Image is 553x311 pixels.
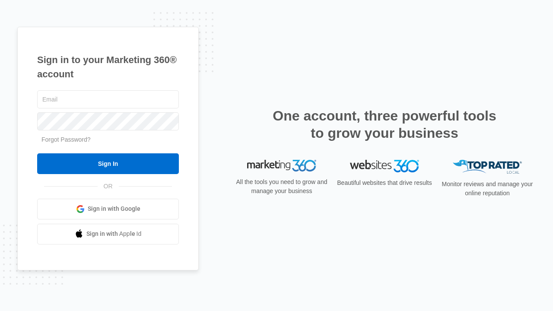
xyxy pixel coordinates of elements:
[37,90,179,108] input: Email
[37,53,179,81] h1: Sign in to your Marketing 360® account
[270,107,499,142] h2: One account, three powerful tools to grow your business
[453,160,522,174] img: Top Rated Local
[41,136,91,143] a: Forgot Password?
[88,204,140,213] span: Sign in with Google
[233,178,330,196] p: All the tools you need to grow and manage your business
[350,160,419,172] img: Websites 360
[336,178,433,187] p: Beautiful websites that drive results
[439,180,536,198] p: Monitor reviews and manage your online reputation
[37,153,179,174] input: Sign In
[247,160,316,172] img: Marketing 360
[86,229,142,238] span: Sign in with Apple Id
[37,224,179,244] a: Sign in with Apple Id
[98,182,119,191] span: OR
[37,199,179,219] a: Sign in with Google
